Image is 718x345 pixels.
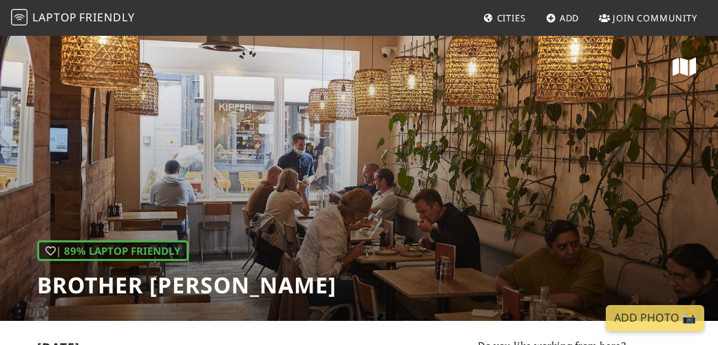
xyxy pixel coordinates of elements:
a: Add Photo 📸 [606,305,704,331]
span: Laptop [32,10,77,25]
a: Cities [478,6,531,30]
a: Join Community [593,6,703,30]
a: LaptopFriendly LaptopFriendly [11,6,135,30]
img: LaptopFriendly [11,9,28,25]
span: Add [560,12,580,24]
span: Cities [497,12,526,24]
span: Join Community [613,12,697,24]
div: | 89% Laptop Friendly [37,240,189,261]
a: Add [540,6,585,30]
h1: Brother [PERSON_NAME] [37,272,337,298]
span: Friendly [79,10,134,25]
